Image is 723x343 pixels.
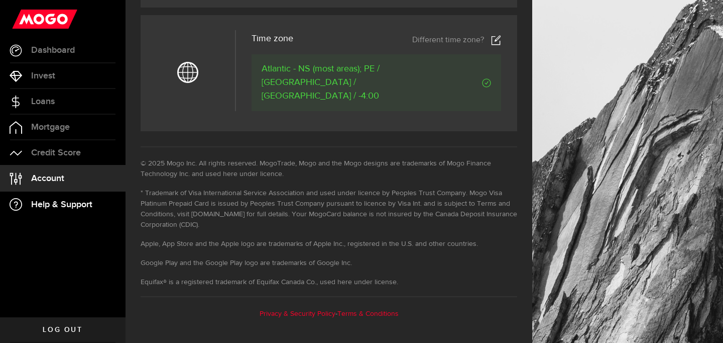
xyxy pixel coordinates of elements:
button: Open LiveChat chat widget [8,4,38,34]
span: Log out [43,326,82,333]
li: * Trademark of Visa International Service Association and used under licence by Peoples Trust Com... [141,188,517,230]
span: Account [31,174,64,183]
li: Apple, App Store and the Apple logo are trademarks of Apple Inc., registered in the U.S. and othe... [141,239,517,249]
span: Atlantic - NS (most areas); PE / [GEOGRAPHIC_DATA] / [GEOGRAPHIC_DATA] / -4:00 [262,62,445,103]
a: Privacy & Security Policy [260,310,335,317]
span: Dashboard [31,46,75,55]
span: Mortgage [31,123,70,132]
li: Google Play and the Google Play logo are trademarks of Google Inc. [141,258,517,269]
li: Equifax® is a registered trademark of Equifax Canada Co., used here under license. [141,277,517,288]
li: © 2025 Mogo Inc. All rights reserved. MogoTrade, Mogo and the Mogo designs are trademarks of Mogo... [141,158,517,180]
a: Different time zone? [412,35,501,45]
span: Time zone [252,34,293,43]
span: Credit Score [31,148,81,157]
span: Invest [31,71,55,80]
a: Terms & Conditions [337,310,399,317]
span: Loans [31,97,55,106]
span: Verified [445,78,491,88]
div: - [141,296,517,319]
span: Help & Support [31,200,92,209]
